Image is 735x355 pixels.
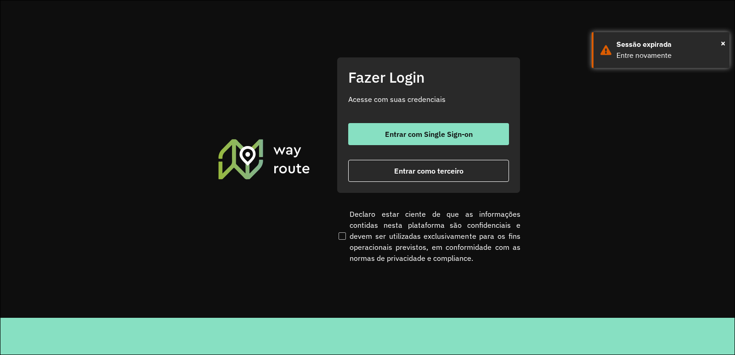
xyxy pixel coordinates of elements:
div: Sessão expirada [616,39,723,50]
span: Entrar como terceiro [394,167,464,175]
button: button [348,123,509,145]
div: Entre novamente [616,50,723,61]
p: Acesse com suas credenciais [348,94,509,105]
span: × [721,36,725,50]
h2: Fazer Login [348,68,509,86]
label: Declaro estar ciente de que as informações contidas nesta plataforma são confidenciais e devem se... [337,208,520,264]
button: button [348,160,509,182]
span: Entrar com Single Sign-on [385,130,473,138]
img: Roteirizador AmbevTech [217,138,311,180]
button: Close [721,36,725,50]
